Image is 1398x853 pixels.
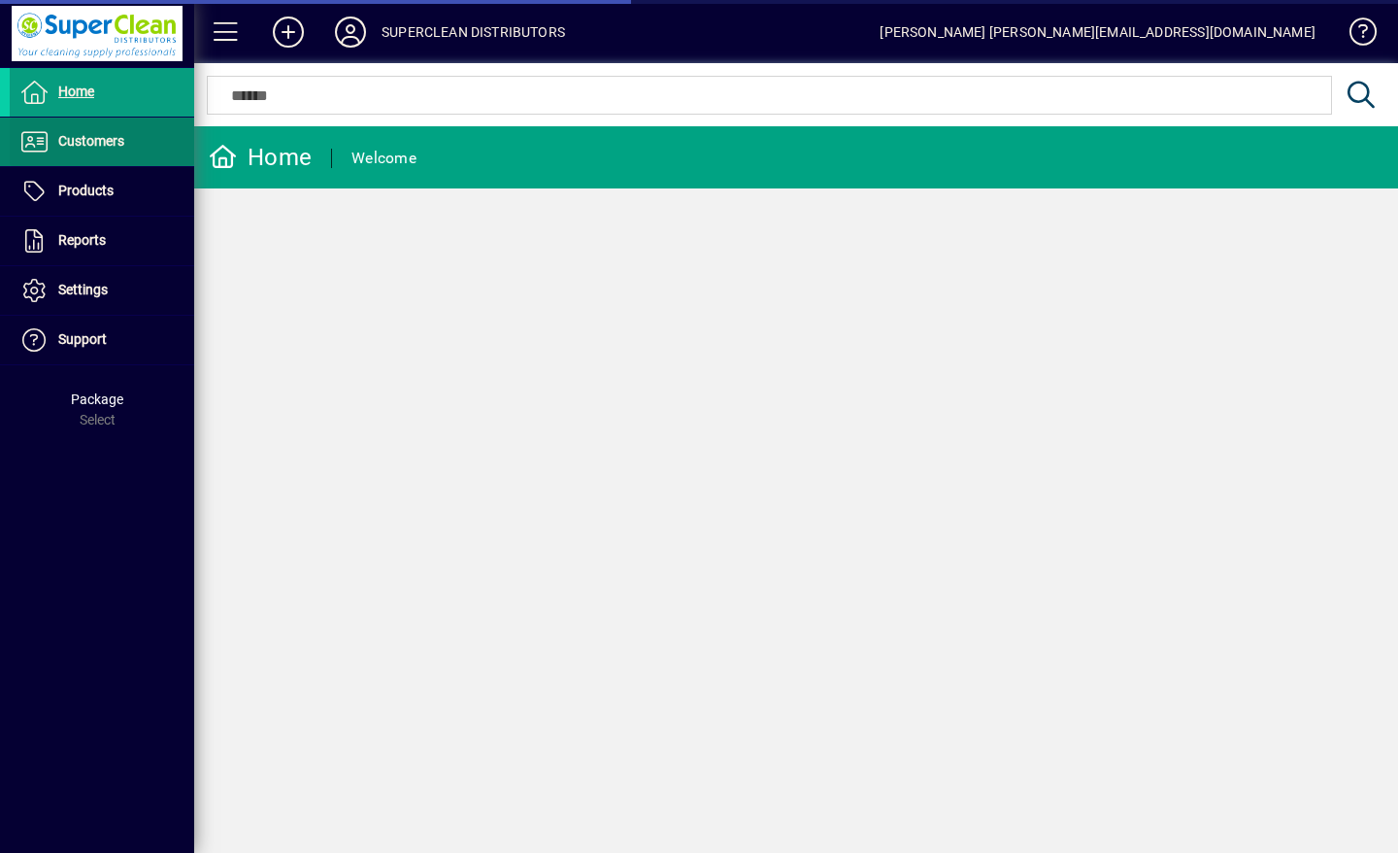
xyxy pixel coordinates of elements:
[58,331,107,347] span: Support
[58,133,124,149] span: Customers
[10,266,194,315] a: Settings
[880,17,1315,48] div: [PERSON_NAME] [PERSON_NAME][EMAIL_ADDRESS][DOMAIN_NAME]
[319,15,382,50] button: Profile
[58,282,108,297] span: Settings
[1335,4,1374,67] a: Knowledge Base
[257,15,319,50] button: Add
[71,392,123,407] span: Package
[58,183,114,198] span: Products
[351,143,416,174] div: Welcome
[58,84,94,99] span: Home
[382,17,565,48] div: SUPERCLEAN DISTRIBUTORS
[10,167,194,216] a: Products
[10,118,194,166] a: Customers
[10,316,194,364] a: Support
[58,232,106,248] span: Reports
[10,217,194,265] a: Reports
[209,142,312,173] div: Home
